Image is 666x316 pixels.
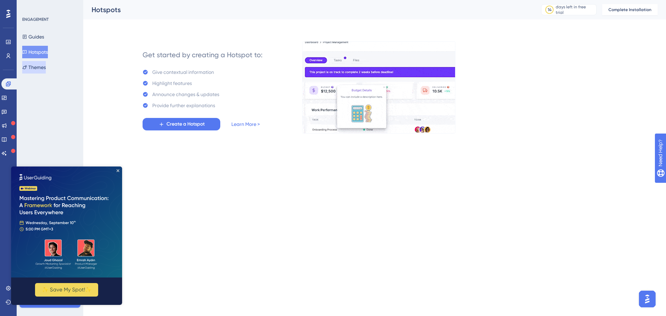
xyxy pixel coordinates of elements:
button: Themes [22,61,46,74]
button: Guides [22,31,44,43]
div: 14 [548,7,552,12]
iframe: UserGuiding AI Assistant Launcher [637,289,658,309]
div: days left in free trial [556,4,594,15]
div: Announce changes & updates [152,90,219,99]
div: Hotspots [92,5,524,15]
button: Create a Hotspot [143,118,220,130]
button: ✨ Save My Spot!✨ [24,117,87,130]
span: Create a Hotspot [166,120,205,128]
div: Give contextual information [152,68,214,76]
div: Get started by creating a Hotspot to: [143,50,263,60]
div: Close Preview [105,3,108,6]
div: Provide further explanations [152,101,215,110]
img: a956fa7fe1407719453ceabf94e6a685.gif [302,41,455,134]
a: Learn More > [231,120,260,128]
button: Hotspots [22,46,48,58]
button: Complete Installation [602,4,658,15]
div: ENGAGEMENT [22,17,49,22]
span: Need Help? [16,2,43,10]
span: Complete Installation [608,7,651,12]
div: Highlight features [152,79,192,87]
